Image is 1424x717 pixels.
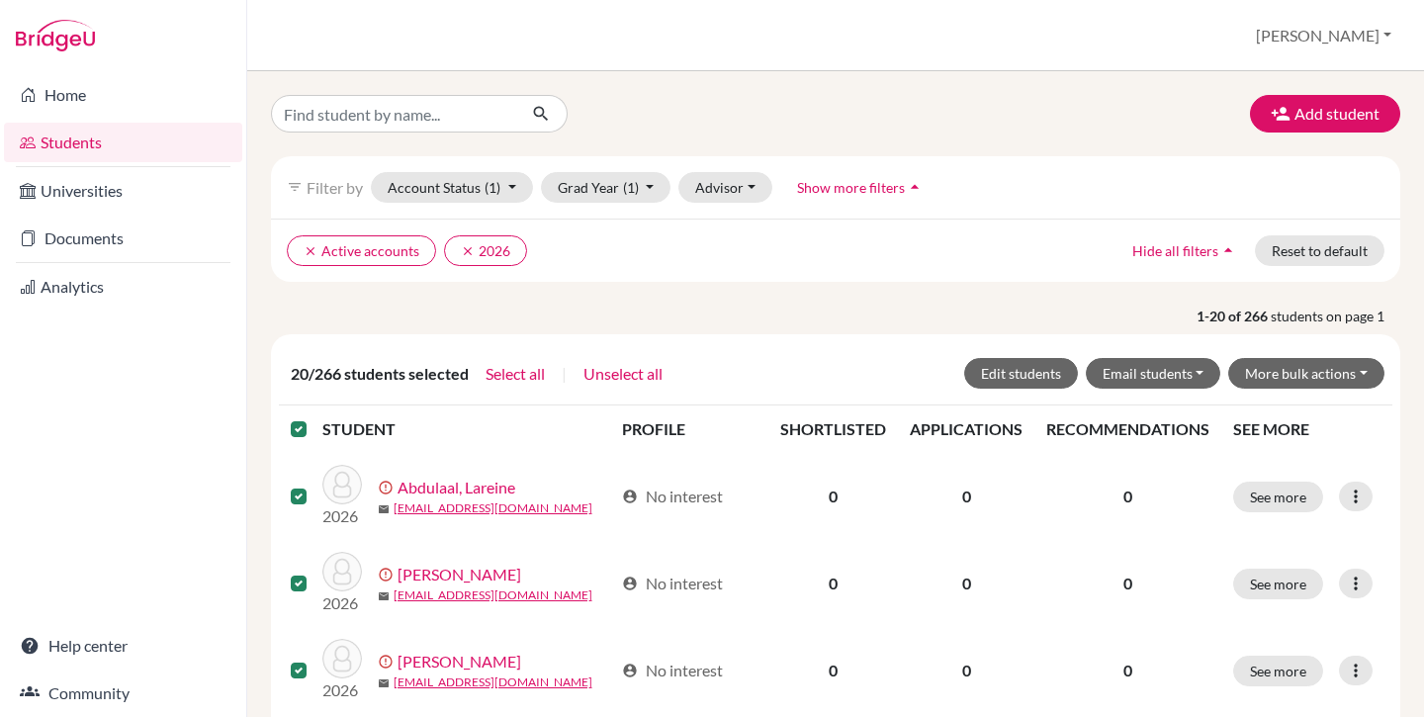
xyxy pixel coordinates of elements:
td: 0 [898,453,1034,540]
span: mail [378,503,390,515]
button: clearActive accounts [287,235,436,266]
button: Edit students [964,358,1078,389]
div: No interest [622,572,723,595]
a: [EMAIL_ADDRESS][DOMAIN_NAME] [394,499,592,517]
button: clear2026 [444,235,527,266]
th: SHORTLISTED [768,405,898,453]
p: 0 [1046,572,1209,595]
a: Analytics [4,267,242,307]
a: Community [4,673,242,713]
span: error_outline [378,654,398,670]
span: account_circle [622,663,638,678]
a: [PERSON_NAME] [398,650,521,673]
td: 0 [768,540,898,627]
a: [EMAIL_ADDRESS][DOMAIN_NAME] [394,586,592,604]
div: No interest [622,485,723,508]
td: 0 [898,540,1034,627]
p: 0 [1046,485,1209,508]
span: | [562,362,567,386]
span: mail [378,590,390,602]
button: Select all [485,361,546,387]
span: error_outline [378,567,398,583]
button: Add student [1250,95,1400,133]
div: No interest [622,659,723,682]
img: Bridge-U [16,20,95,51]
strong: 1-20 of 266 [1197,306,1271,326]
p: 0 [1046,659,1209,682]
th: APPLICATIONS [898,405,1034,453]
a: Help center [4,626,242,666]
th: STUDENT [322,405,611,453]
th: PROFILE [610,405,768,453]
button: Reset to default [1255,235,1384,266]
span: students on page 1 [1271,306,1400,326]
button: See more [1233,569,1323,599]
button: Hide all filtersarrow_drop_up [1115,235,1255,266]
span: account_circle [622,489,638,504]
a: [PERSON_NAME] [398,563,521,586]
input: Find student by name... [271,95,516,133]
img: ABDULLAH, KHALED [322,552,362,591]
a: Universities [4,171,242,211]
a: Documents [4,219,242,258]
td: 0 [898,627,1034,714]
span: Show more filters [797,179,905,196]
i: arrow_drop_up [1218,240,1238,260]
a: Students [4,123,242,162]
img: Abdulaal, Lareine [322,465,362,504]
button: Unselect all [582,361,664,387]
span: (1) [623,179,639,196]
span: error_outline [378,480,398,495]
button: See more [1233,656,1323,686]
span: (1) [485,179,500,196]
a: Abdulaal, Lareine [398,476,515,499]
i: clear [304,244,317,258]
span: Hide all filters [1132,242,1218,259]
span: 20/266 students selected [291,362,469,386]
span: Filter by [307,178,363,197]
button: Grad Year(1) [541,172,671,203]
p: 2026 [322,504,362,528]
td: 0 [768,453,898,540]
th: SEE MORE [1221,405,1392,453]
p: 2026 [322,591,362,615]
a: [EMAIL_ADDRESS][DOMAIN_NAME] [394,673,592,691]
img: ABDULRIDHA, MOHAMMAD [322,639,362,678]
button: See more [1233,482,1323,512]
span: mail [378,677,390,689]
button: Show more filtersarrow_drop_up [780,172,941,203]
i: arrow_drop_up [905,177,925,197]
th: RECOMMENDATIONS [1034,405,1221,453]
button: Advisor [678,172,772,203]
span: account_circle [622,576,638,591]
button: Email students [1086,358,1221,389]
button: Account Status(1) [371,172,533,203]
a: Home [4,75,242,115]
p: 2026 [322,678,362,702]
td: 0 [768,627,898,714]
i: clear [461,244,475,258]
button: More bulk actions [1228,358,1384,389]
i: filter_list [287,179,303,195]
button: [PERSON_NAME] [1247,17,1400,54]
